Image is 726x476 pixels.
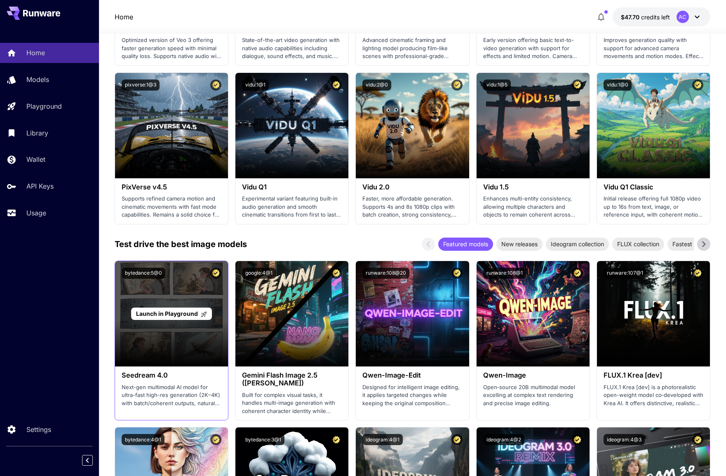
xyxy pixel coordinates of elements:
button: Certified Model – Vetted for best performance and includes a commercial license. [451,268,463,279]
p: API Keys [26,181,54,191]
p: Early version offering basic text-to-video generation with support for effects and limited motion... [483,36,583,61]
button: Certified Model – Vetted for best performance and includes a commercial license. [572,434,583,445]
button: pixverse:1@3 [122,79,160,91]
button: vidu:2@0 [362,79,391,91]
button: Certified Model – Vetted for best performance and includes a commercial license. [451,79,463,91]
nav: breadcrumb [115,12,133,22]
span: Ideogram collection [546,240,609,248]
h3: PixVerse v4.5 [122,183,221,191]
button: Certified Model – Vetted for best performance and includes a commercial license. [692,434,703,445]
button: Certified Model – Vetted for best performance and includes a commercial license. [331,79,342,91]
button: ideogram:4@1 [362,434,403,445]
p: Experimental variant featuring built-in audio generation and smooth cinematic transitions from fi... [242,195,342,219]
button: Certified Model – Vetted for best performance and includes a commercial license. [210,268,221,279]
p: State-of-the-art video generation with native audio capabilities including dialogue, sound effect... [242,36,342,61]
h3: Qwen-Image-Edit [362,371,462,379]
button: Certified Model – Vetted for best performance and includes a commercial license. [451,434,463,445]
p: FLUX.1 Krea [dev] is a photorealistic open-weight model co‑developed with Krea AI. It offers dist... [604,383,703,408]
img: alt [356,73,469,178]
img: alt [235,261,348,366]
button: Certified Model – Vetted for best performance and includes a commercial license. [331,434,342,445]
div: Fastest models [667,238,718,251]
p: Built for complex visual tasks, it handles multi-image generation with coherent character identit... [242,391,342,415]
h3: Vidu 2.0 [362,183,462,191]
p: Improves generation quality with support for advanced camera movements and motion modes. Effects ... [604,36,703,61]
p: Open‑source 20B multimodal model excelling at complex text rendering and precise image editing. [483,383,583,408]
span: $47.70 [621,14,641,21]
h3: Vidu Q1 Classic [604,183,703,191]
button: Certified Model – Vetted for best performance and includes a commercial license. [210,434,221,445]
h3: Gemini Flash Image 2.5 ([PERSON_NAME]) [242,371,342,387]
img: alt [356,261,469,366]
p: Test drive the best image models [115,238,247,250]
button: google:4@1 [242,268,276,279]
button: vidu:1@1 [242,79,269,91]
p: Supports refined camera motion and cinematic movements with fast mode capabilities. Remains a sol... [122,195,221,219]
p: Settings [26,425,51,434]
button: $47.69599AC [613,7,710,26]
p: Designed for intelligent image editing, it applies targeted changes while keeping the original co... [362,383,462,408]
p: Library [26,128,48,138]
div: AC [677,11,689,23]
button: Certified Model – Vetted for best performance and includes a commercial license. [210,79,221,91]
h3: Seedream 4.0 [122,371,221,379]
p: Models [26,75,49,84]
span: Launch in Playground [136,310,198,317]
a: Launch in Playground [131,308,211,320]
img: alt [477,261,590,366]
img: alt [115,73,228,178]
button: ideogram:4@2 [483,434,524,445]
h3: Vidu 1.5 [483,183,583,191]
button: Certified Model – Vetted for best performance and includes a commercial license. [331,268,342,279]
p: Home [26,48,45,58]
div: New releases [496,238,543,251]
span: Fastest models [667,240,718,248]
img: alt [597,261,710,366]
div: $47.69599 [621,13,670,21]
button: Certified Model – Vetted for best performance and includes a commercial license. [572,268,583,279]
button: ideogram:4@3 [604,434,645,445]
img: alt [477,73,590,178]
button: vidu:1@5 [483,79,511,91]
img: alt [597,73,710,178]
h3: Vidu Q1 [242,183,342,191]
p: Usage [26,208,46,218]
button: runware:107@1 [604,268,646,279]
button: Certified Model – Vetted for best performance and includes a commercial license. [572,79,583,91]
p: Wallet [26,154,45,164]
p: Initial release offering full 1080p video up to 16s from text, image, or reference input, with co... [604,195,703,219]
div: Collapse sidebar [88,453,99,468]
div: Ideogram collection [546,238,609,251]
p: Optimized version of Veo 3 offering faster generation speed with minimal quality loss. Supports n... [122,36,221,61]
img: alt [235,73,348,178]
p: Enhances multi-entity consistency, allowing multiple characters and objects to remain coherent ac... [483,195,583,219]
button: runware:108@20 [362,268,409,279]
h3: FLUX.1 Krea [dev] [604,371,703,379]
button: bytedance:4@1 [122,434,164,445]
span: credits left [641,14,670,21]
button: bytedance:3@1 [242,434,284,445]
p: Advanced cinematic framing and lighting model producing film-like scenes with professional-grade ... [362,36,462,61]
span: FLUX collection [612,240,664,248]
span: New releases [496,240,543,248]
button: Certified Model – Vetted for best performance and includes a commercial license. [692,79,703,91]
p: Faster, more affordable generation. Supports 4s and 8s 1080p clips with batch creation, strong co... [362,195,462,219]
div: Featured models [438,238,493,251]
button: Collapse sidebar [82,455,93,466]
p: Playground [26,101,62,111]
div: FLUX collection [612,238,664,251]
button: runware:108@1 [483,268,526,279]
p: Next-gen multimodal AI model for ultra-fast high-res generation (2K–4K) with batch/coherent outpu... [122,383,221,408]
span: Featured models [438,240,493,248]
button: bytedance:5@0 [122,268,165,279]
a: Home [115,12,133,22]
button: Certified Model – Vetted for best performance and includes a commercial license. [692,268,703,279]
button: vidu:1@0 [604,79,632,91]
h3: Qwen-Image [483,371,583,379]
